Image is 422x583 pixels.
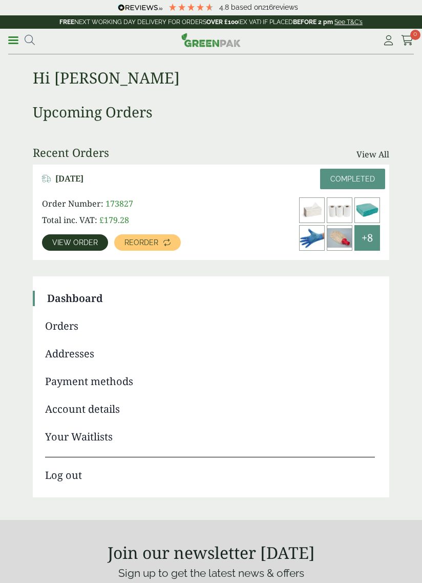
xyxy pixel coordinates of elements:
[262,3,273,11] span: 216
[362,230,373,246] span: +8
[33,52,389,87] h1: Hi [PERSON_NAME]
[114,234,181,251] a: Reorder
[55,174,83,184] span: [DATE]
[47,291,375,306] a: Dashboard
[118,4,162,11] img: REVIEWS.io
[355,198,379,223] img: 5230009EB-Keytone-Cloth-Green-1-300x300.jpg
[168,3,214,12] div: 4.79 Stars
[45,429,375,445] a: Your Waitlists
[42,198,103,209] span: Order Number:
[327,226,352,250] img: 4030050E-Screw-in-Socket-Mop-Head-Red-2-300x238.jpg
[382,35,395,46] i: My Account
[401,33,414,48] a: 0
[231,3,262,11] span: Based on
[300,198,324,223] img: 3630013A-2-Ply-C-Fold-Hand-Towel-White-1-300x232.jpg
[206,18,238,26] strong: OVER £100
[99,214,129,226] bdi: 179.28
[181,33,241,47] img: GreenPak Supplies
[300,226,324,250] img: 4130015J-Blue-Vinyl-Powder-Free-Gloves-Medium-1.jfif
[334,18,363,26] a: See T&C's
[45,318,375,334] a: Orders
[108,541,315,564] strong: Join our newsletter [DATE]
[45,401,375,417] a: Account details
[219,3,231,11] span: 4.8
[124,239,158,246] span: Reorder
[356,148,389,160] a: View All
[273,3,298,11] span: reviews
[105,198,133,209] span: 173827
[33,146,109,159] h3: Recent Orders
[33,104,389,121] h3: Upcoming Orders
[99,214,104,226] span: £
[59,18,74,26] strong: FREE
[401,35,414,46] i: Cart
[52,239,98,246] span: View order
[45,374,375,389] a: Payment methods
[33,565,389,581] p: Sign up to get the latest news & offers
[45,457,375,483] a: Log out
[45,346,375,361] a: Addresses
[293,18,333,26] strong: BEFORE 2 pm
[410,30,420,40] span: 0
[42,214,97,226] span: Total inc. VAT:
[42,234,108,251] a: View order
[330,175,375,183] span: Completed
[327,198,352,223] img: 3630001B-2-Ply-White-Mini-Centre-Feed-1-300x205.jpg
